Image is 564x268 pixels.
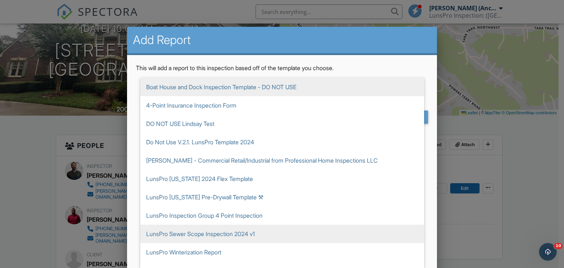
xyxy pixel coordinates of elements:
[539,243,557,261] iframe: Intercom live chat
[554,243,563,249] span: 10
[133,33,431,47] h2: Add Report
[140,206,424,225] span: LunsPro Inspection Group 4 Point Inspection
[140,243,424,261] span: LunsPro Winterization Report
[140,225,424,243] span: LunsPro Sewer Scope Inspection 2024 v1
[140,115,424,133] span: DO NOT USE Lindsay Test
[140,151,424,170] span: [PERSON_NAME] - Commercial Retail/Industrial from Professional Home Inspections LLC
[140,133,424,151] span: Do Not Use V.2.1. LunsPro Template 2024
[140,188,424,206] span: LunsPro [US_STATE] Pre-Drywall Template ⚒
[140,170,424,188] span: LunsPro [US_STATE] 2024 Flex Template
[140,96,424,115] span: 4-Point Insurance Inspection Form
[140,78,424,96] span: Boat House and Dock Inspection Template - DO NOT USE
[136,64,429,72] p: This will add a report to this inspection based off of the template you choose.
